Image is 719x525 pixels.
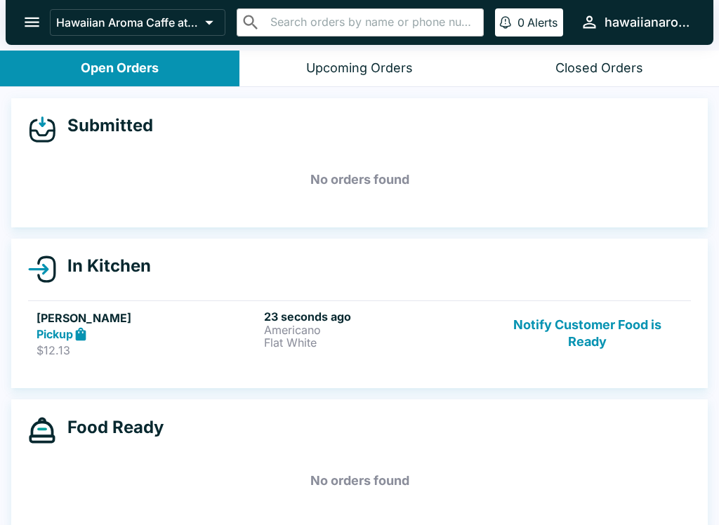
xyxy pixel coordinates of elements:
[527,15,558,29] p: Alerts
[81,60,159,77] div: Open Orders
[56,115,153,136] h4: Submitted
[37,327,73,341] strong: Pickup
[56,417,164,438] h4: Food Ready
[28,154,691,205] h5: No orders found
[264,310,486,324] h6: 23 seconds ago
[492,310,682,358] button: Notify Customer Food is Ready
[264,336,486,349] p: Flat White
[264,324,486,336] p: Americano
[605,14,691,31] div: hawaiianaromacaffeilikai
[574,7,697,37] button: hawaiianaromacaffeilikai
[50,9,225,36] button: Hawaiian Aroma Caffe at The [GEOGRAPHIC_DATA]
[56,255,151,277] h4: In Kitchen
[555,60,643,77] div: Closed Orders
[517,15,525,29] p: 0
[14,4,50,40] button: open drawer
[266,13,477,32] input: Search orders by name or phone number
[28,300,691,366] a: [PERSON_NAME]Pickup$12.1323 seconds agoAmericanoFlat WhiteNotify Customer Food is Ready
[37,310,258,326] h5: [PERSON_NAME]
[56,15,199,29] p: Hawaiian Aroma Caffe at The [GEOGRAPHIC_DATA]
[37,343,258,357] p: $12.13
[28,456,691,506] h5: No orders found
[306,60,413,77] div: Upcoming Orders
